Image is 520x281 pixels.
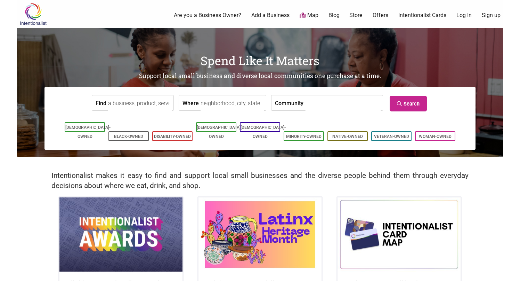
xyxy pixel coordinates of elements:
[241,125,286,139] a: [DEMOGRAPHIC_DATA]-Owned
[96,95,106,110] label: Find
[108,95,172,111] input: a business, product, service
[114,134,143,139] a: Black-Owned
[338,197,461,271] img: Intentionalist Card Map
[374,134,409,139] a: Veteran-Owned
[300,11,318,19] a: Map
[456,11,472,19] a: Log In
[328,11,340,19] a: Blog
[332,134,363,139] a: Native-Owned
[251,11,290,19] a: Add a Business
[201,95,264,111] input: neighborhood, city, state
[174,11,241,19] a: Are you a Business Owner?
[349,11,363,19] a: Store
[17,52,503,69] h1: Spend Like It Matters
[373,11,388,19] a: Offers
[197,125,242,139] a: [DEMOGRAPHIC_DATA]-Owned
[390,96,427,111] a: Search
[398,11,446,19] a: Intentionalist Cards
[482,11,501,19] a: Sign up
[198,197,322,271] img: Latinx / Hispanic Heritage Month
[182,95,199,110] label: Where
[65,125,111,139] a: [DEMOGRAPHIC_DATA]-Owned
[17,72,503,80] h2: Support local small business and diverse local communities one purchase at a time.
[17,3,50,25] img: Intentionalist
[275,95,303,110] label: Community
[154,134,191,139] a: Disability-Owned
[419,134,452,139] a: Woman-Owned
[286,134,322,139] a: Minority-Owned
[59,197,182,271] img: Intentionalist Awards
[51,171,469,191] h2: Intentionalist makes it easy to find and support local small businesses and the diverse people be...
